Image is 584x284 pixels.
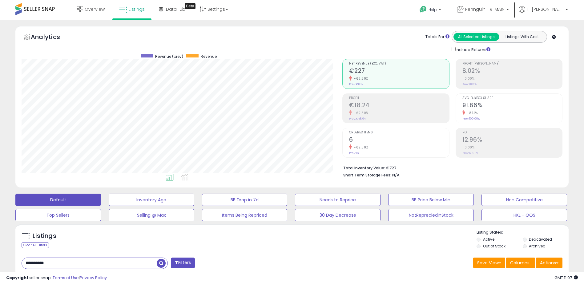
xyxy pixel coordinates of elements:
[352,145,369,150] small: -62.50%
[465,6,505,12] span: Pennguin-FR-MAIN
[31,33,72,43] h5: Analytics
[462,62,562,65] span: Profit [PERSON_NAME]
[349,97,449,100] span: Profit
[85,6,105,12] span: Overview
[462,145,475,150] small: 0.00%
[419,6,427,13] i: Get Help
[202,209,288,221] button: Items Being Repriced
[349,151,359,155] small: Prev: 16
[481,194,567,206] button: Non Competitive
[388,209,474,221] button: NotRepreciedInStock
[527,6,564,12] span: Hi [PERSON_NAME]
[80,275,107,281] a: Privacy Policy
[462,82,477,86] small: Prev: 8.02%
[202,194,288,206] button: BB Drop in 7d
[506,258,535,268] button: Columns
[129,6,145,12] span: Listings
[462,67,562,76] h2: 8.02%
[462,97,562,100] span: Avg. Buybox Share
[185,3,195,9] div: Tooltip anchor
[462,76,475,81] small: 0.00%
[388,194,474,206] button: BB Price Below Min
[352,76,369,81] small: -62.50%
[462,151,478,155] small: Prev: 12.96%
[477,230,569,235] p: Listing States:
[349,131,449,134] span: Ordered Items
[15,209,101,221] button: Top Sellers
[295,194,381,206] button: Needs to Reprice
[536,258,562,268] button: Actions
[483,243,505,249] label: Out of Stock
[462,136,562,144] h2: 12.96%
[529,237,552,242] label: Deactivated
[554,275,578,281] span: 2025-10-8 11:07 GMT
[462,102,562,110] h2: 91.86%
[453,33,499,41] button: All Selected Listings
[15,194,101,206] button: Default
[465,111,478,115] small: -8.14%
[447,46,498,53] div: Include Returns
[425,34,449,40] div: Totals For
[349,82,363,86] small: Prev: €607
[415,1,447,20] a: Help
[352,111,369,115] small: -62.50%
[349,62,449,65] span: Net Revenue (Exc. VAT)
[343,164,558,171] li: €727
[109,209,194,221] button: Selling @ Max
[201,54,217,59] span: Revenue
[6,275,29,281] strong: Copyright
[392,172,400,178] span: N/A
[349,117,366,120] small: Prev: €48.64
[295,209,381,221] button: 30 Day Decrease
[22,242,49,248] div: Clear All Filters
[343,172,391,178] b: Short Term Storage Fees:
[155,54,183,59] span: Revenue (prev)
[109,194,194,206] button: Inventory Age
[349,136,449,144] h2: 6
[462,117,480,120] small: Prev: 100.00%
[529,243,546,249] label: Archived
[481,209,567,221] button: HKL - OOS
[429,7,437,12] span: Help
[53,275,79,281] a: Terms of Use
[462,131,562,134] span: ROI
[6,275,107,281] div: seller snap | |
[510,260,530,266] span: Columns
[519,6,568,20] a: Hi [PERSON_NAME]
[499,33,545,41] button: Listings With Cost
[171,258,195,268] button: Filters
[343,165,385,171] b: Total Inventory Value:
[349,102,449,110] h2: €18.24
[473,258,505,268] button: Save View
[166,6,185,12] span: DataHub
[349,67,449,76] h2: €227
[483,237,494,242] label: Active
[33,232,56,240] h5: Listings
